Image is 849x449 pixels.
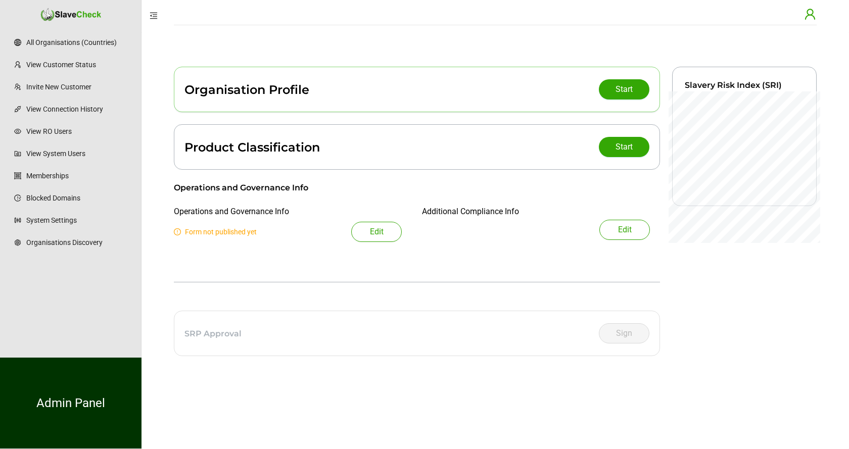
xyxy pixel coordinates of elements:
button: Edit [351,222,402,242]
div: Additional Compliance Info [422,206,519,218]
div: Organisation Profile [184,82,309,97]
span: exclamation-circle [174,228,181,235]
div: Operations and Governance Info [174,182,650,194]
a: View Connection History [26,99,131,119]
button: Edit [599,220,650,240]
span: Start [616,83,633,95]
span: user [804,8,816,20]
span: Edit [370,226,384,238]
a: All Organisations (Countries) [26,32,131,53]
a: View RO Users [26,121,131,141]
button: Sign [599,323,649,343]
a: View System Users [26,143,131,164]
span: Edit [618,224,632,236]
button: Start [599,137,649,157]
div: SRP Approval [184,329,242,338]
a: View Customer Status [26,55,131,75]
div: Operations and Governance Info [174,206,289,218]
a: Blocked Domains [26,188,131,208]
div: Slavery Risk Index (SRI) [685,79,804,91]
span: Start [616,141,633,153]
a: System Settings [26,210,131,230]
button: Start [599,79,649,99]
span: Form not published yet [174,228,257,236]
div: Product Classification [184,140,320,155]
a: Invite New Customer [26,77,131,97]
span: menu-fold [150,12,158,20]
a: Memberships [26,166,131,186]
a: Organisations Discovery [26,232,131,253]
